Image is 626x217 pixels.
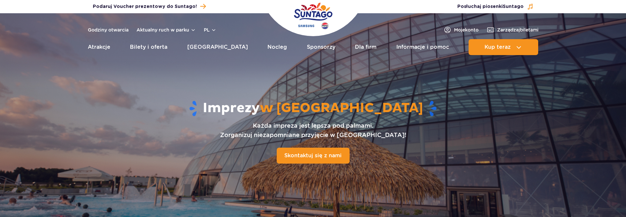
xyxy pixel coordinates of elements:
button: Aktualny ruch w parku [137,27,196,33]
a: Informacje i pomoc [396,39,449,55]
a: Mojekonto [443,26,479,34]
span: Moje konto [454,27,479,33]
a: Dla firm [355,39,376,55]
span: Zarządzaj biletami [497,27,539,33]
a: Godziny otwarcia [88,27,129,33]
span: Posłuchaj piosenki [457,3,524,10]
span: Podaruj Voucher prezentowy do Suntago! [93,3,197,10]
button: Posłuchaj piosenkiSuntago [457,3,534,10]
span: Kup teraz [484,44,511,50]
h1: Imprezy [100,100,526,117]
a: Skontaktuj się z nami [277,148,350,164]
span: Skontaktuj się z nami [284,152,342,159]
a: Zarządzajbiletami [486,26,539,34]
a: Sponsorzy [307,39,335,55]
a: Nocleg [267,39,287,55]
span: Suntago [503,4,524,9]
span: w [GEOGRAPHIC_DATA] [260,100,423,116]
a: Podaruj Voucher prezentowy do Suntago! [93,2,206,11]
button: Kup teraz [469,39,538,55]
a: Atrakcje [88,39,110,55]
button: pl [204,27,216,33]
a: Bilety i oferta [130,39,167,55]
p: Każda impreza jest lepsza pod palmami. Zorganizuj niezapomniane przyjęcie w [GEOGRAPHIC_DATA]! [220,121,406,140]
a: [GEOGRAPHIC_DATA] [187,39,248,55]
